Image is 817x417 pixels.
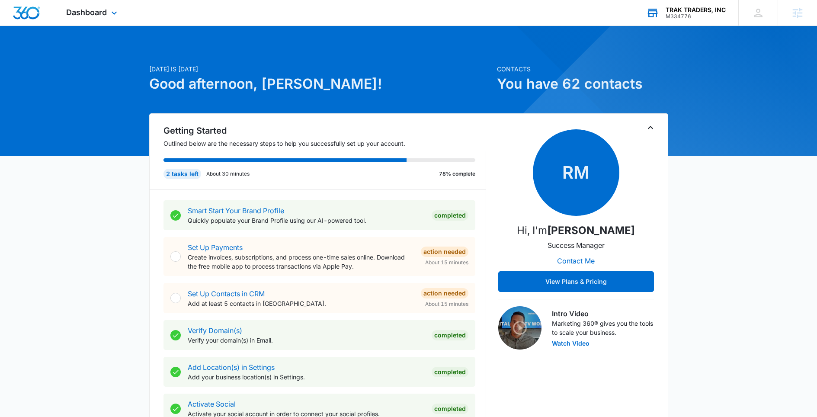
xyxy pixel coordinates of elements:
span: Dashboard [66,8,107,17]
h1: You have 62 contacts [497,74,668,94]
div: 2 tasks left [163,169,201,179]
p: [DATE] is [DATE] [149,64,492,74]
button: Watch Video [552,340,590,346]
div: account name [666,6,726,13]
p: Quickly populate your Brand Profile using our AI-powered tool. [188,216,425,225]
img: Intro Video [498,306,541,350]
p: Add at least 5 contacts in [GEOGRAPHIC_DATA]. [188,299,414,308]
p: Verify your domain(s) in Email. [188,336,425,345]
div: account id [666,13,726,19]
div: Completed [432,367,468,377]
div: Completed [432,210,468,221]
button: Contact Me [548,250,603,271]
div: Action Needed [421,247,468,257]
span: About 15 minutes [425,300,468,308]
span: About 15 minutes [425,259,468,266]
a: Set Up Contacts in CRM [188,289,265,298]
div: Action Needed [421,288,468,298]
p: About 30 minutes [206,170,250,178]
h1: Good afternoon, [PERSON_NAME]! [149,74,492,94]
p: Contacts [497,64,668,74]
a: Set Up Payments [188,243,243,252]
p: Outlined below are the necessary steps to help you successfully set up your account. [163,139,486,148]
div: Completed [432,404,468,414]
strong: [PERSON_NAME] [547,224,635,237]
span: RM [533,129,619,216]
p: Marketing 360® gives you the tools to scale your business. [552,319,654,337]
p: 78% complete [439,170,475,178]
button: View Plans & Pricing [498,271,654,292]
p: Add your business location(s) in Settings. [188,372,425,382]
p: Create invoices, subscriptions, and process one-time sales online. Download the free mobile app t... [188,253,414,271]
button: Toggle Collapse [645,122,656,133]
h3: Intro Video [552,308,654,319]
h2: Getting Started [163,124,486,137]
p: Hi, I'm [517,223,635,238]
a: Smart Start Your Brand Profile [188,206,284,215]
a: Add Location(s) in Settings [188,363,275,372]
div: Completed [432,330,468,340]
p: Success Manager [548,240,605,250]
a: Verify Domain(s) [188,326,242,335]
a: Activate Social [188,400,236,408]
